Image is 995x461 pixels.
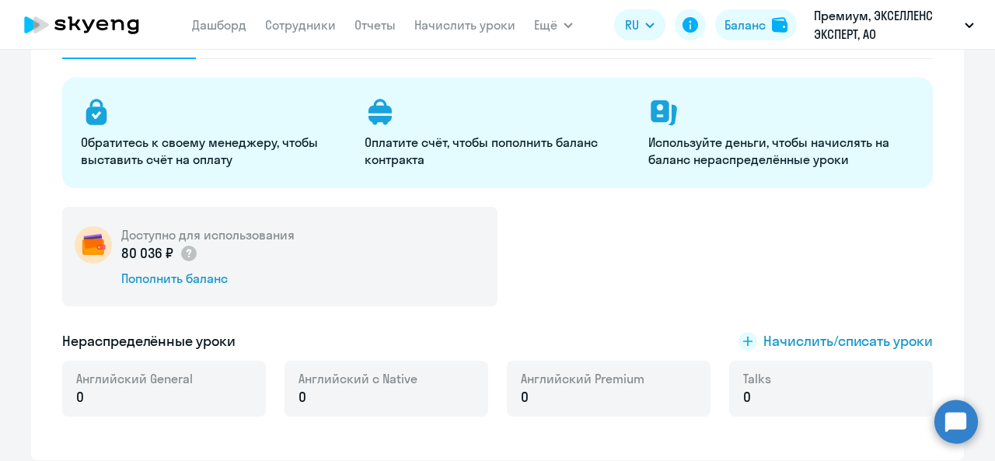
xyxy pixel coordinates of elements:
[76,387,84,407] span: 0
[763,331,933,351] span: Начислить/списать уроки
[365,134,630,168] p: Оплатите счёт, чтобы пополнить баланс контракта
[298,370,417,387] span: Английский с Native
[81,134,346,168] p: Обратитесь к своему менеджеру, чтобы выставить счёт на оплату
[121,243,198,264] p: 80 036 ₽
[534,9,573,40] button: Ещё
[414,17,515,33] a: Начислить уроки
[121,226,295,243] h5: Доступно для использования
[354,17,396,33] a: Отчеты
[521,370,644,387] span: Английский Premium
[298,387,306,407] span: 0
[521,387,529,407] span: 0
[772,17,787,33] img: balance
[534,16,557,34] span: Ещё
[614,9,665,40] button: RU
[625,16,639,34] span: RU
[743,370,771,387] span: Talks
[724,16,766,34] div: Баланс
[814,6,958,44] p: Премиум, ЭКСЕЛЛЕНС ЭКСПЕРТ, АО
[121,270,295,287] div: Пополнить баланс
[75,226,112,264] img: wallet-circle.png
[192,17,246,33] a: Дашборд
[648,134,913,168] p: Используйте деньги, чтобы начислять на баланс нераспределённые уроки
[743,387,751,407] span: 0
[76,370,193,387] span: Английский General
[62,331,236,351] h5: Нераспределённые уроки
[265,17,336,33] a: Сотрудники
[715,9,797,40] button: Балансbalance
[806,6,982,44] button: Премиум, ЭКСЕЛЛЕНС ЭКСПЕРТ, АО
